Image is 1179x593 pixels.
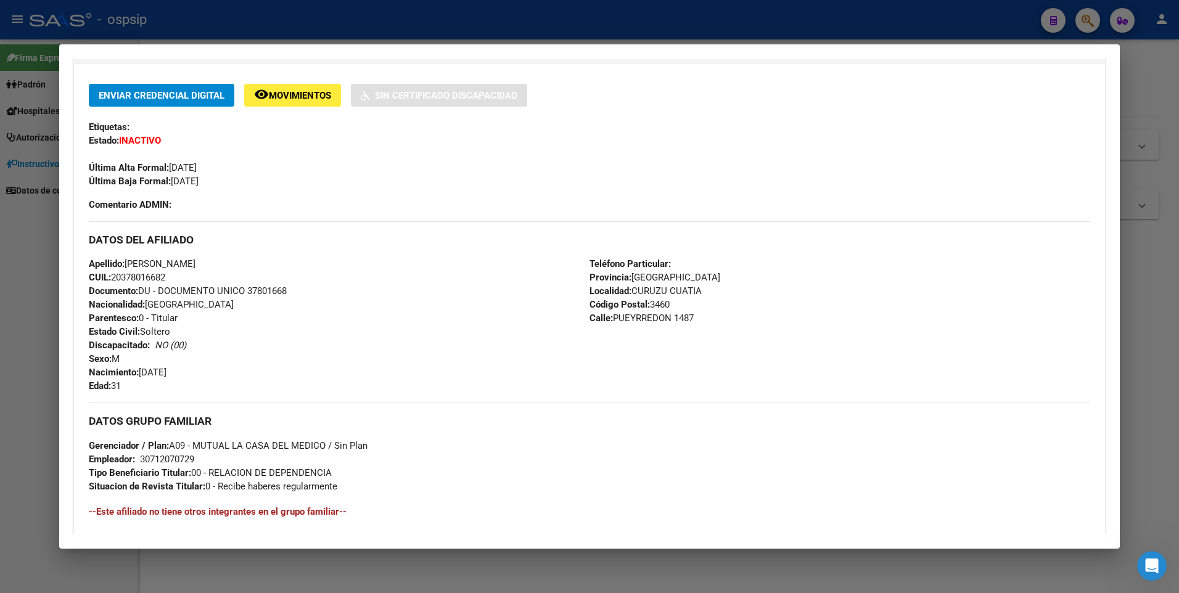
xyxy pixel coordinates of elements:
[89,340,150,351] strong: Discapacitado:
[89,162,197,173] span: [DATE]
[89,272,165,283] span: 20378016682
[74,64,1106,561] div: Datos de Empadronamiento
[589,299,670,310] span: 3460
[589,313,694,324] span: PUEYRREDON 1487
[89,481,337,492] span: 0 - Recibe haberes regularmente
[89,84,234,107] button: Enviar Credencial Digital
[89,454,135,465] strong: Empleador:
[89,440,169,451] strong: Gerenciador / Plan:
[89,505,1091,518] h4: --Este afiliado no tiene otros integrantes en el grupo familiar--
[589,258,671,269] strong: Teléfono Particular:
[89,367,166,378] span: [DATE]
[89,272,111,283] strong: CUIL:
[589,285,631,296] strong: Localidad:
[155,340,186,351] i: NO (00)
[89,326,140,337] strong: Estado Civil:
[89,380,111,391] strong: Edad:
[89,299,234,310] span: [GEOGRAPHIC_DATA]
[140,452,194,466] div: 30712070729
[89,121,129,133] strong: Etiquetas:
[89,467,191,478] strong: Tipo Beneficiario Titular:
[589,313,613,324] strong: Calle:
[1137,551,1167,581] iframe: Intercom live chat
[89,380,121,391] span: 31
[589,272,631,283] strong: Provincia:
[89,481,205,492] strong: Situacion de Revista Titular:
[589,285,702,296] span: CURUZU CUATIA
[89,326,170,337] span: Soltero
[89,285,138,296] strong: Documento:
[89,414,1091,428] h3: DATOS GRUPO FAMILIAR
[89,176,171,187] strong: Última Baja Formal:
[89,353,112,364] strong: Sexo:
[589,299,650,310] strong: Código Postal:
[89,135,119,146] strong: Estado:
[89,440,368,451] span: A09 - MUTUAL LA CASA DEL MEDICO / Sin Plan
[589,272,720,283] span: [GEOGRAPHIC_DATA]
[89,285,287,296] span: DU - DOCUMENTO UNICO 37801668
[254,87,269,102] mat-icon: remove_red_eye
[89,162,169,173] strong: Última Alta Formal:
[119,135,161,146] strong: INACTIVO
[89,258,195,269] span: [PERSON_NAME]
[89,258,125,269] strong: Apellido:
[89,367,139,378] strong: Nacimiento:
[99,90,224,101] span: Enviar Credencial Digital
[375,90,517,101] span: Sin Certificado Discapacidad
[89,176,199,187] span: [DATE]
[89,313,139,324] strong: Parentesco:
[89,233,1091,247] h3: DATOS DEL AFILIADO
[269,90,331,101] span: Movimientos
[351,84,527,107] button: Sin Certificado Discapacidad
[89,199,171,210] strong: Comentario ADMIN:
[89,467,332,478] span: 00 - RELACION DE DEPENDENCIA
[89,313,178,324] span: 0 - Titular
[89,353,120,364] span: M
[89,299,145,310] strong: Nacionalidad:
[244,84,341,107] button: Movimientos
